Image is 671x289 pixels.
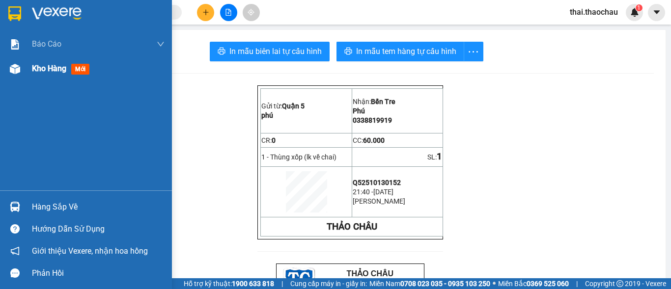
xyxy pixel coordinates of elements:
[202,9,209,16] span: plus
[353,179,401,186] span: Q52510130152
[344,47,352,56] span: printer
[10,39,20,50] img: solution-icon
[243,4,260,21] button: aim
[4,16,75,25] p: Gửi từ:
[498,278,569,289] span: Miền Bắc
[363,136,385,144] span: 60.000
[229,45,322,57] span: In mẫu biên lai tự cấu hình
[427,153,437,161] span: SL:
[248,9,254,16] span: aim
[71,64,89,75] span: mới
[129,69,140,78] span: SL:
[562,6,626,18] span: thai.thaochau
[97,10,124,20] span: Bến Tre
[373,188,393,196] span: [DATE]
[32,266,165,281] div: Phản hồi
[157,40,165,48] span: down
[637,4,641,11] span: 1
[10,202,20,212] img: warehouse-icon
[261,102,351,110] p: Gửi từ:
[630,8,639,17] img: icon-new-feature
[353,188,373,196] span: 21:40 -
[261,153,336,161] span: 1 - Thùng xốp (lk về chai)
[353,98,442,105] p: Nhận:
[225,9,232,16] span: file-add
[616,280,623,287] span: copyright
[3,48,76,61] td: CR:
[352,133,443,148] td: CC:
[76,10,146,20] p: Nhận:
[648,4,665,21] button: caret-down
[347,269,393,278] span: THẢO CHÂU
[356,45,456,57] span: In mẫu tem hàng tự cấu hình
[400,280,490,288] strong: 0708 023 035 - 0935 103 250
[75,48,146,61] td: CC:
[327,221,377,232] strong: THẢO CHÂU
[261,111,273,119] span: phú
[32,222,165,236] div: Hướng dẫn sử dụng
[636,4,643,11] sup: 1
[464,42,483,61] button: more
[10,246,20,256] span: notification
[140,68,146,79] span: 1
[652,8,661,17] span: caret-down
[10,224,20,234] span: question-circle
[32,200,165,214] div: Hàng sắp về
[371,98,395,105] span: Bến Tre
[32,38,61,50] span: Báo cáo
[272,136,276,144] span: 0
[88,50,112,59] span: 60.000
[576,278,578,289] span: |
[32,64,66,73] span: Kho hàng
[8,6,21,21] img: logo-vxr
[32,245,148,257] span: Giới thiệu Vexere, nhận hoa hồng
[16,50,20,59] span: 0
[261,133,352,148] td: CR:
[290,278,367,289] span: Cung cấp máy in - giấy in:
[232,280,274,288] strong: 1900 633 818
[282,102,305,110] span: Quận 5
[4,26,17,36] span: phú
[353,107,365,115] span: Phú
[493,282,496,286] span: ⚪️
[464,46,483,58] span: more
[10,268,20,278] span: message
[4,64,72,82] span: 1 - Thùng xốp (lk về chai)
[210,42,330,61] button: printerIn mẫu biên lai tự cấu hình
[28,16,53,25] span: Quận 5
[336,42,464,61] button: printerIn mẫu tem hàng tự cấu hình
[197,4,214,21] button: plus
[527,280,569,288] strong: 0369 525 060
[281,278,283,289] span: |
[353,197,405,205] span: [PERSON_NAME]
[437,151,442,162] span: 1
[369,278,490,289] span: Miền Nam
[76,21,90,30] span: Phú
[218,47,225,56] span: printer
[220,4,237,21] button: file-add
[184,278,274,289] span: Hỗ trợ kỹ thuật:
[353,116,392,124] span: 0338819919
[76,32,120,41] span: 0338819919
[10,64,20,74] img: warehouse-icon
